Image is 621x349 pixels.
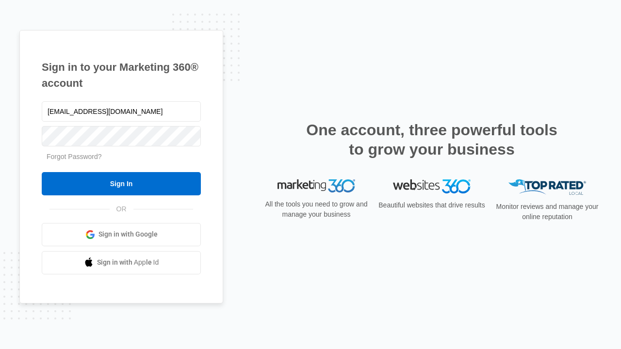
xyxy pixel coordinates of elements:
[42,223,201,246] a: Sign in with Google
[98,229,158,239] span: Sign in with Google
[493,202,602,222] p: Monitor reviews and manage your online reputation
[508,179,586,195] img: Top Rated Local
[42,59,201,91] h1: Sign in to your Marketing 360® account
[262,199,371,220] p: All the tools you need to grow and manage your business
[278,179,355,193] img: Marketing 360
[377,200,486,210] p: Beautiful websites that drive results
[42,101,201,122] input: Email
[97,257,159,268] span: Sign in with Apple Id
[303,120,560,159] h2: One account, three powerful tools to grow your business
[393,179,471,193] img: Websites 360
[47,153,102,160] a: Forgot Password?
[42,172,201,195] input: Sign In
[110,204,133,214] span: OR
[42,251,201,274] a: Sign in with Apple Id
